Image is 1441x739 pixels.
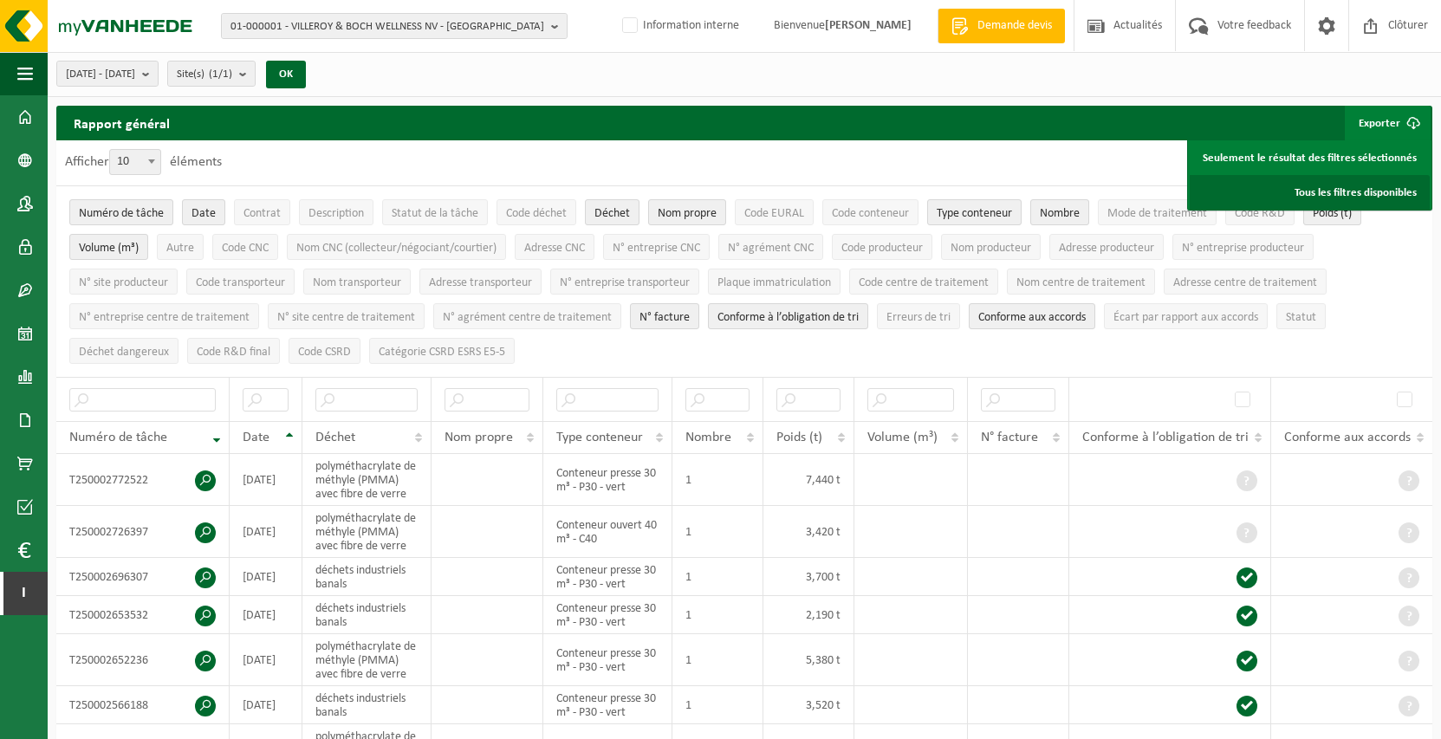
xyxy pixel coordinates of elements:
span: N° entreprise CNC [613,242,700,255]
span: Nom centre de traitement [1016,276,1146,289]
button: Code producteurCode producteur: Activate to sort [832,234,932,260]
button: N° agrément CNCN° agrément CNC: Activate to sort [718,234,823,260]
button: N° site producteurN° site producteur : Activate to sort [69,269,178,295]
span: Code EURAL [744,207,804,220]
td: 2,190 t [763,596,854,634]
button: Code CSRDCode CSRD: Activate to sort [289,338,360,364]
span: Code transporteur [196,276,285,289]
span: Code centre de traitement [859,276,989,289]
span: Nombre [1040,207,1080,220]
span: Date [243,431,269,444]
span: 01-000001 - VILLEROY & BOCH WELLNESS NV - [GEOGRAPHIC_DATA] [230,14,544,40]
td: Conteneur presse 30 m³ - P30 - vert [543,686,672,724]
td: [DATE] [230,558,302,596]
span: Code déchet [506,207,567,220]
span: Adresse producteur [1059,242,1154,255]
strong: [PERSON_NAME] [825,19,912,32]
button: Code conteneurCode conteneur: Activate to sort [822,199,918,225]
button: Adresse CNCAdresse CNC: Activate to sort [515,234,594,260]
td: Conteneur presse 30 m³ - P30 - vert [543,596,672,634]
span: Demande devis [973,17,1056,35]
button: ContratContrat: Activate to sort [234,199,290,225]
span: N° entreprise producteur [1182,242,1304,255]
button: N° entreprise CNCN° entreprise CNC: Activate to sort [603,234,710,260]
td: 5,380 t [763,634,854,686]
button: Déchet dangereux : Activate to sort [69,338,179,364]
span: Nombre [685,431,731,444]
td: polyméthacrylate de méthyle (PMMA) avec fibre de verre [302,634,432,686]
td: 3,520 t [763,686,854,724]
button: Adresse centre de traitementAdresse centre de traitement: Activate to sort [1164,269,1327,295]
td: 1 [672,506,763,558]
td: déchets industriels banals [302,596,432,634]
td: 3,420 t [763,506,854,558]
button: Exporter [1345,106,1431,140]
button: N° entreprise centre de traitementN° entreprise centre de traitement: Activate to sort [69,303,259,329]
span: Poids (t) [1313,207,1352,220]
span: Adresse transporteur [429,276,532,289]
span: Nom transporteur [313,276,401,289]
span: Code producteur [841,242,923,255]
span: I [17,572,30,615]
span: Code R&D [1235,207,1285,220]
span: Description [308,207,364,220]
button: N° factureN° facture: Activate to sort [630,303,699,329]
td: 1 [672,634,763,686]
td: polyméthacrylate de méthyle (PMMA) avec fibre de verre [302,506,432,558]
button: Code transporteurCode transporteur: Activate to sort [186,269,295,295]
span: Type conteneur [937,207,1012,220]
span: N° facture [981,431,1038,444]
td: déchets industriels banals [302,558,432,596]
span: Numéro de tâche [69,431,167,444]
td: T250002653532 [56,596,230,634]
td: Conteneur presse 30 m³ - P30 - vert [543,454,672,506]
span: Numéro de tâche [79,207,164,220]
td: [DATE] [230,596,302,634]
span: Plaque immatriculation [717,276,831,289]
span: Nom producteur [951,242,1031,255]
td: T250002566188 [56,686,230,724]
button: StatutStatut: Activate to sort [1276,303,1326,329]
td: [DATE] [230,506,302,558]
span: Déchet [594,207,630,220]
button: Code R&DCode R&amp;D: Activate to sort [1225,199,1295,225]
button: Écart par rapport aux accordsÉcart par rapport aux accords: Activate to sort [1104,303,1268,329]
td: [DATE] [230,686,302,724]
span: Nom propre [445,431,513,444]
button: Adresse producteurAdresse producteur: Activate to sort [1049,234,1164,260]
span: Type conteneur [556,431,643,444]
span: N° site centre de traitement [277,311,415,324]
td: 3,700 t [763,558,854,596]
button: Statut de la tâcheStatut de la tâche: Activate to sort [382,199,488,225]
label: Information interne [619,13,739,39]
button: Conforme aux accords : Activate to sort [969,303,1095,329]
td: déchets industriels banals [302,686,432,724]
span: Conforme à l’obligation de tri [717,311,859,324]
span: Catégorie CSRD ESRS E5-5 [379,346,505,359]
td: T250002772522 [56,454,230,506]
span: Code R&D final [197,346,270,359]
label: Afficher éléments [65,155,222,169]
span: Site(s) [177,62,232,88]
span: Écart par rapport aux accords [1113,311,1258,324]
a: Seulement le résultat des filtres sélectionnés [1190,140,1430,175]
td: [DATE] [230,634,302,686]
button: Nom producteurNom producteur: Activate to sort [941,234,1041,260]
button: Site(s)(1/1) [167,61,256,87]
a: Demande devis [938,9,1065,43]
td: 1 [672,454,763,506]
button: OK [266,61,306,88]
span: Contrat [243,207,281,220]
button: Poids (t)Poids (t): Activate to sort [1303,199,1361,225]
span: Nom CNC (collecteur/négociant/courtier) [296,242,497,255]
span: [DATE] - [DATE] [66,62,135,88]
span: 10 [110,150,160,174]
td: T250002726397 [56,506,230,558]
span: Déchet dangereux [79,346,169,359]
button: Nom propreNom propre: Activate to sort [648,199,726,225]
span: Autre [166,242,194,255]
td: Conteneur ouvert 40 m³ - C40 [543,506,672,558]
td: 7,440 t [763,454,854,506]
button: N° entreprise producteurN° entreprise producteur: Activate to sort [1172,234,1314,260]
button: Code R&D finalCode R&amp;D final: Activate to sort [187,338,280,364]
